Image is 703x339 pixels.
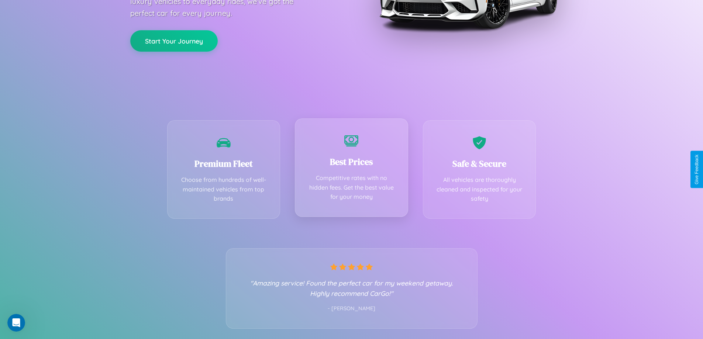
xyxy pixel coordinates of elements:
button: Start Your Journey [130,30,218,52]
p: - [PERSON_NAME] [241,304,462,314]
p: Competitive rates with no hidden fees. Get the best value for your money [306,173,397,202]
h3: Safe & Secure [434,158,525,170]
p: Choose from hundreds of well-maintained vehicles from top brands [179,175,269,204]
div: Give Feedback [694,155,699,184]
p: "Amazing service! Found the perfect car for my weekend getaway. Highly recommend CarGo!" [241,278,462,298]
h3: Premium Fleet [179,158,269,170]
h3: Best Prices [306,156,397,168]
iframe: Intercom live chat [7,314,25,332]
p: All vehicles are thoroughly cleaned and inspected for your safety [434,175,525,204]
